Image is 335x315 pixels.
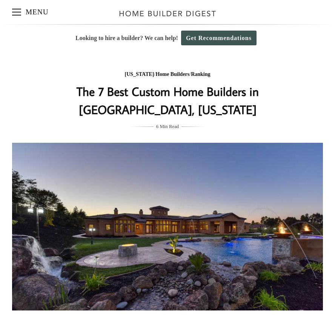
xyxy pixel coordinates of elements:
[191,71,210,77] a: Ranking
[155,71,189,77] a: Home Builders
[181,31,257,45] a: Get Recommendations
[156,122,179,131] span: 6 Min Read
[124,71,154,77] a: [US_STATE]
[17,70,318,79] div: / /
[116,6,220,21] img: Home Builder Digest
[17,82,318,119] h1: The 7 Best Custom Home Builders in [GEOGRAPHIC_DATA], [US_STATE]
